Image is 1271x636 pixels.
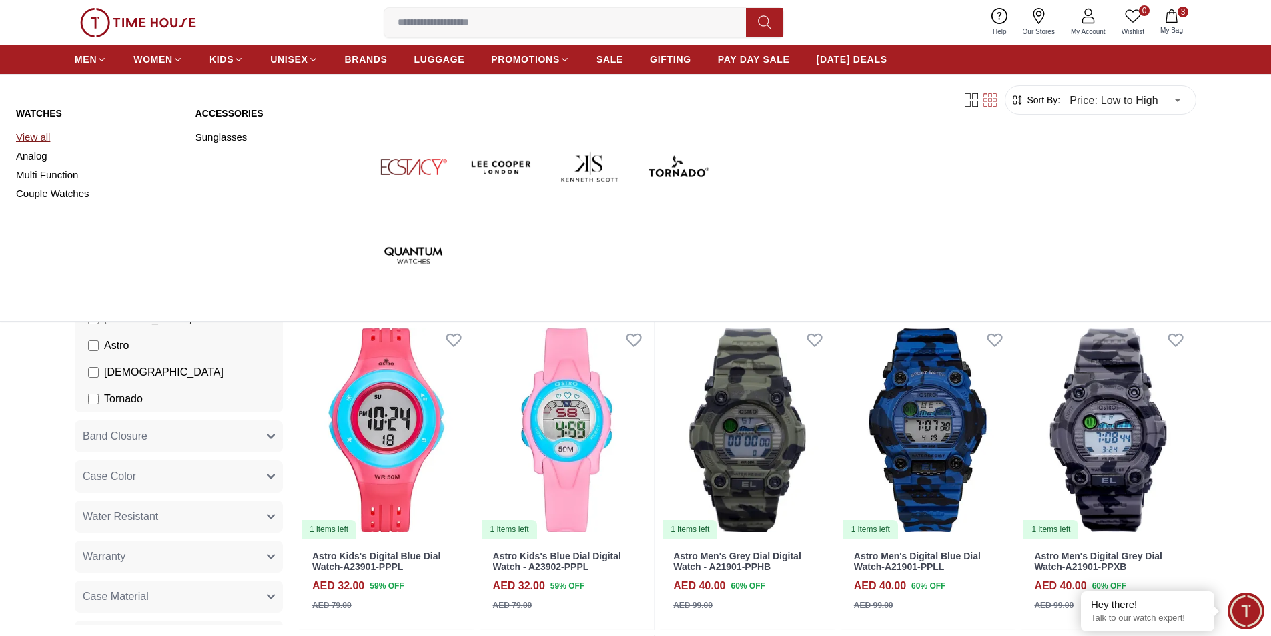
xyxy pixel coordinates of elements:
input: [DEMOGRAPHIC_DATA] [88,367,99,378]
div: AED 79.00 [312,599,352,611]
span: Help [987,27,1012,37]
h4: AED 32.00 [312,578,364,594]
a: WOMEN [133,47,183,71]
span: [DATE] DEALS [817,53,887,66]
a: View all [16,128,179,147]
a: Astro Men's Digital Blue Dial Watch-A21901-PPLL [854,551,981,573]
span: 0 [1139,5,1150,16]
span: LUGGAGE [414,53,465,66]
a: Astro Kids's Digital Blue Dial Watch-A23901-PPPL1 items left [299,320,474,540]
span: UNISEX [270,53,308,66]
span: Case Material [83,589,149,605]
a: Astro Kids's Blue Dial Digital Watch - A23902-PPPL [493,551,621,573]
a: SALE [596,47,623,71]
span: KIDS [209,53,234,66]
a: Astro Men's Digital Grey Dial Watch-A21901-PPXB [1034,551,1162,573]
img: Astro Men's Digital Grey Dial Watch-A21901-PPXB [1021,320,1196,540]
h4: AED 40.00 [854,578,906,594]
span: 3 [1178,7,1188,17]
span: MEN [75,53,97,66]
div: 1 items left [482,520,537,539]
img: Astro Men's Grey Dial Digital Watch - A21901-PPHB [660,320,835,540]
a: Astro Men's Digital Grey Dial Watch-A21901-PPXB1 items left [1021,320,1196,540]
a: Astro Men's Grey Dial Digital Watch - A21901-PPHB1 items left [660,320,835,540]
a: Couple Watches [16,184,179,203]
input: Astro [88,340,99,351]
span: Wishlist [1116,27,1150,37]
span: 60 % OFF [731,580,765,592]
a: Astro Kids's Blue Dial Digital Watch - A23902-PPPL1 items left [480,320,655,540]
span: BRANDS [345,53,388,66]
span: My Bag [1155,25,1188,35]
img: Lee Cooper [463,128,540,206]
span: SALE [596,53,623,66]
div: 1 items left [1023,520,1078,539]
a: Multi Function [16,166,179,184]
a: Astro Men's Grey Dial Digital Watch - A21901-PPHB [673,551,801,573]
div: 1 items left [843,520,898,539]
span: 60 % OFF [911,580,945,592]
span: Our Stores [1017,27,1060,37]
div: 1 items left [663,520,717,539]
img: Astro Men's Digital Blue Dial Watch-A21901-PPLL [841,320,1015,540]
a: Our Stores [1015,5,1063,39]
div: AED 99.00 [673,599,713,611]
div: Hey there! [1091,598,1204,611]
img: Astro Kids's Digital Blue Dial Watch-A23901-PPPL [299,320,474,540]
span: PAY DAY SALE [718,53,790,66]
a: Help [985,5,1015,39]
a: KIDS [209,47,244,71]
span: Sort By: [1024,93,1060,107]
p: Talk to our watch expert! [1091,613,1204,624]
input: Tornado [88,394,99,404]
a: PAY DAY SALE [718,47,790,71]
span: [DEMOGRAPHIC_DATA] [104,364,224,380]
span: Tornado [104,391,143,407]
button: Warranty [75,541,283,573]
img: Quantum [374,216,452,294]
a: [DATE] DEALS [817,47,887,71]
a: Accessories [195,107,359,120]
a: LUGGAGE [414,47,465,71]
a: GIFTING [650,47,691,71]
span: My Account [1066,27,1111,37]
a: Watches [16,107,179,120]
img: Astro Kids's Blue Dial Digital Watch - A23902-PPPL [480,320,655,540]
div: Chat Widget [1228,593,1264,629]
a: BRANDS [345,47,388,71]
div: AED 99.00 [1034,599,1074,611]
span: Water Resistant [83,509,158,525]
button: 3My Bag [1152,7,1191,38]
img: Ecstacy [374,128,452,206]
button: Band Closure [75,420,283,452]
h4: AED 32.00 [493,578,545,594]
span: Case Color [83,468,136,485]
img: Tornado [639,128,717,206]
span: Astro [104,338,129,354]
a: Astro Men's Digital Blue Dial Watch-A21901-PPLL1 items left [841,320,1015,540]
div: AED 99.00 [854,599,893,611]
button: Case Material [75,581,283,613]
button: Water Resistant [75,501,283,533]
a: UNISEX [270,47,318,71]
span: GIFTING [650,53,691,66]
span: Band Closure [83,428,147,444]
span: Warranty [83,549,125,565]
a: Analog [16,147,179,166]
button: Sort By: [1011,93,1060,107]
span: PROMOTIONS [491,53,560,66]
span: 59 % OFF [550,580,584,592]
div: Price: Low to High [1060,81,1190,119]
a: PROMOTIONS [491,47,570,71]
img: Kenneth Scott [551,128,628,206]
a: MEN [75,47,107,71]
a: 0Wishlist [1114,5,1152,39]
span: WOMEN [133,53,173,66]
div: 1 items left [302,520,356,539]
div: AED 79.00 [493,599,532,611]
button: Case Color [75,460,283,493]
h4: AED 40.00 [1034,578,1086,594]
span: 60 % OFF [1092,580,1126,592]
h4: AED 40.00 [673,578,725,594]
span: 59 % OFF [370,580,404,592]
